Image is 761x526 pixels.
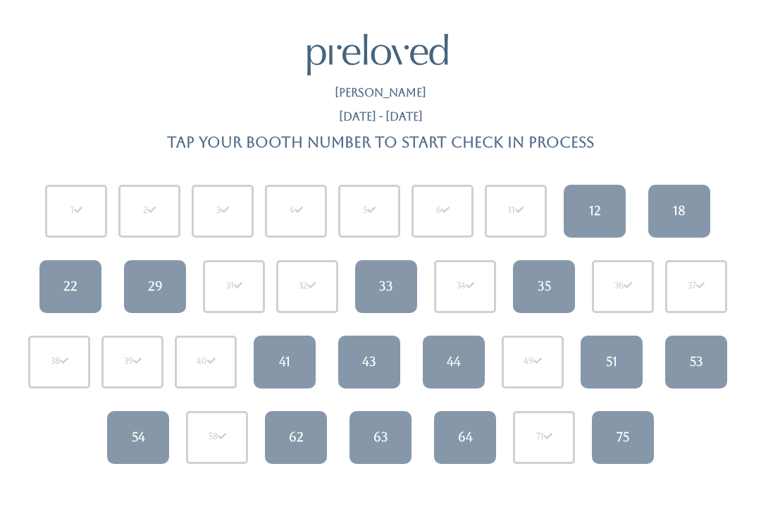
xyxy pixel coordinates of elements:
div: 39 [124,355,142,368]
img: preloved logo [307,34,448,75]
a: 75 [592,411,654,464]
div: 53 [690,353,703,371]
div: 22 [63,277,78,295]
div: 40 [197,355,216,368]
div: 3 [216,204,229,217]
h4: Tap your booth number to start check in process [167,134,594,150]
a: 22 [39,260,101,313]
a: 33 [355,260,417,313]
a: 43 [338,336,400,389]
a: 51 [581,336,643,389]
div: 44 [447,353,461,371]
div: 51 [606,353,617,371]
div: 75 [617,428,629,446]
div: 2 [143,204,156,217]
a: 44 [423,336,485,389]
div: 5 [363,204,376,217]
div: 4 [290,204,303,217]
h5: [DATE] - [DATE] [339,111,423,123]
div: 35 [538,277,551,295]
a: 12 [564,185,626,238]
div: 43 [362,353,376,371]
div: 63 [373,428,388,446]
a: 18 [648,185,710,238]
div: 32 [299,280,316,293]
div: 29 [148,277,163,295]
div: 64 [458,428,473,446]
div: 38 [51,355,68,368]
a: 35 [513,260,575,313]
div: 18 [673,202,686,220]
div: 37 [688,280,705,293]
a: 62 [265,411,327,464]
a: 53 [665,336,727,389]
div: 34 [457,280,474,293]
a: 54 [107,411,169,464]
div: 58 [209,431,226,444]
div: 54 [132,428,145,446]
a: 29 [124,260,186,313]
div: 33 [379,277,393,295]
a: 41 [254,336,316,389]
div: 62 [289,428,304,446]
a: 64 [434,411,496,464]
div: 41 [279,353,290,371]
div: 6 [436,204,450,217]
div: 36 [614,280,632,293]
div: 31 [226,280,242,293]
a: 63 [349,411,412,464]
div: 12 [589,202,601,220]
div: 1 [70,204,82,217]
div: 49 [524,355,542,368]
div: 11 [508,204,524,217]
h5: [PERSON_NAME] [335,87,426,99]
div: 71 [536,431,552,444]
